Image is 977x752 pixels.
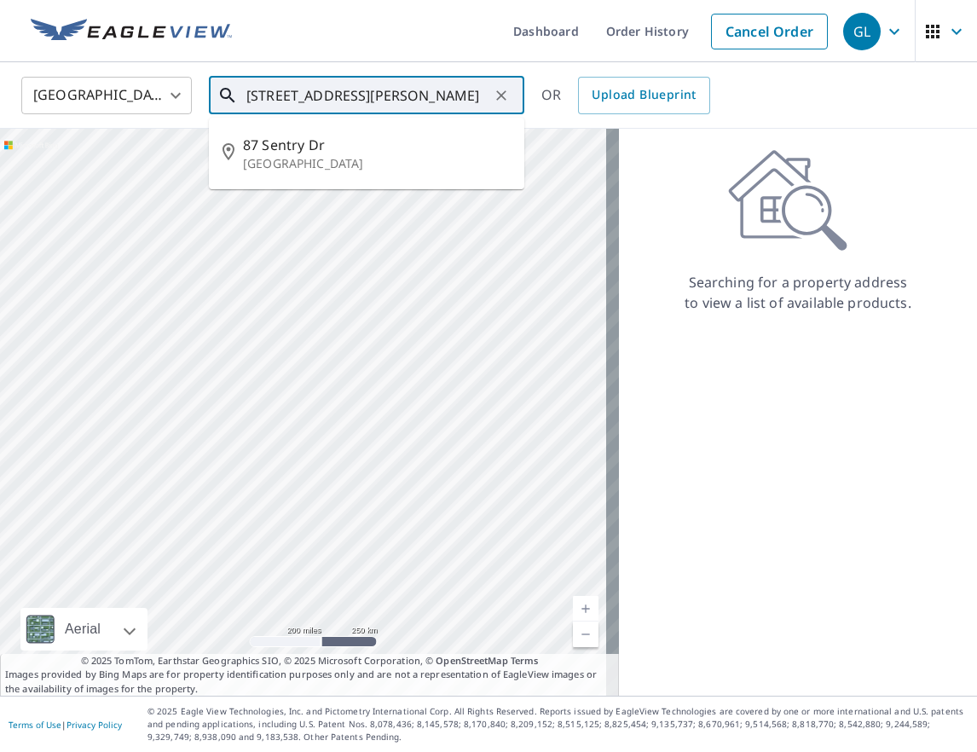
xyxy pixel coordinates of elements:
p: [GEOGRAPHIC_DATA] [243,155,511,172]
span: 87 Sentry Dr [243,135,511,155]
input: Search by address or latitude-longitude [246,72,489,119]
span: Upload Blueprint [592,84,696,106]
div: GL [843,13,881,50]
a: Cancel Order [711,14,828,49]
a: Terms of Use [9,719,61,731]
div: [GEOGRAPHIC_DATA] [21,72,192,119]
img: EV Logo [31,19,232,44]
p: | [9,720,122,730]
a: Upload Blueprint [578,77,709,114]
button: Clear [489,84,513,107]
div: Aerial [60,608,106,651]
div: OR [541,77,710,114]
a: OpenStreetMap [436,654,507,667]
a: Current Level 5, Zoom In [573,596,598,622]
a: Terms [511,654,539,667]
span: © 2025 TomTom, Earthstar Geographics SIO, © 2025 Microsoft Corporation, © [81,654,539,668]
a: Privacy Policy [66,719,122,731]
a: Current Level 5, Zoom Out [573,622,598,647]
div: Aerial [20,608,147,651]
p: © 2025 Eagle View Technologies, Inc. and Pictometry International Corp. All Rights Reserved. Repo... [147,705,968,743]
p: Searching for a property address to view a list of available products. [684,272,912,313]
